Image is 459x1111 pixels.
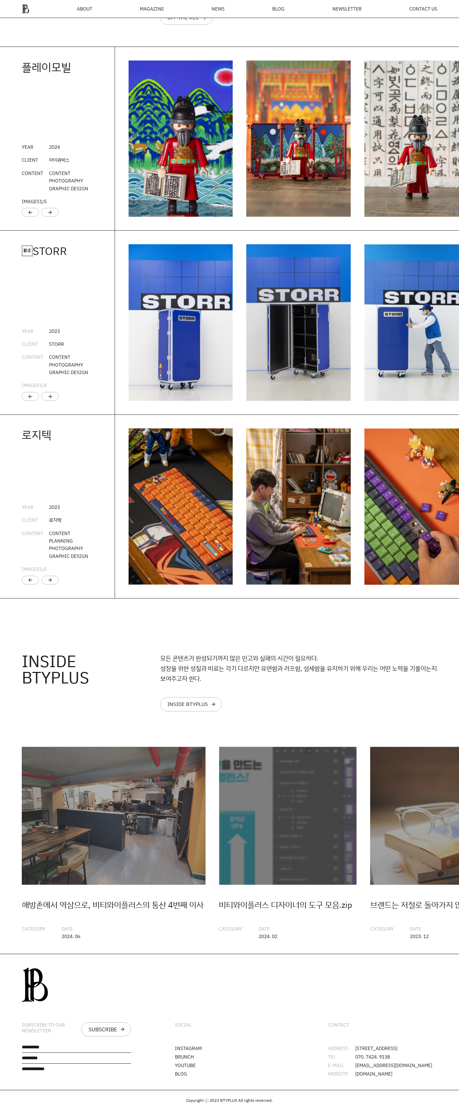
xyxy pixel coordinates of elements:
div: E-MAIL [328,1063,355,1068]
span: / [39,382,47,388]
div: CONTENT PHOTOGRAPHY GRAPHIC DESIGN [49,353,88,376]
span: / [39,566,47,573]
div: ADDRESS [328,1046,355,1051]
h4: STORR [22,244,93,258]
a: BLOG [273,6,285,11]
a: arrow_back [28,209,33,216]
div: Next slide [42,208,59,217]
span: ABOUT [77,6,92,11]
div: 로지텍 [49,517,61,524]
span: 2024. 02 [259,933,278,940]
img: ba379d5522eb3.png [22,4,29,14]
a: YOUTUBE [175,1062,196,1069]
span: DATE [259,925,275,933]
div: 비티와이플러스 디자이너의 도구 모음.zip [219,899,357,912]
a: CONTACT US [409,6,437,11]
a: 플레이모빌 [22,60,71,74]
span: 1 [39,198,42,205]
a: BRUNCH [175,1054,194,1060]
div: 2023 [49,327,60,335]
div: arrow_forward [120,1027,125,1032]
div: Previous slide [22,392,39,401]
div: MAGAZINE [140,6,164,11]
a: NEWSLETTER [332,6,362,11]
div: 아이큐박스 [49,156,69,164]
span: DATE [410,925,426,933]
a: NEWS [212,6,225,11]
img: 25aad7778d85e.jpg [246,61,350,217]
a: 1 / 6 [129,61,233,217]
div: OFF THE REC [167,15,199,20]
span: 2024. 06 [62,933,80,940]
a: arrow_forward [47,209,53,216]
img: 90ce9c79f66fa.jpg [246,244,350,401]
span: 2023. 12 [410,933,429,940]
div: SUBSCRIBE [88,1027,117,1032]
h3: INSIDE BTYPLUS [22,653,160,686]
a: 1 / 20 [22,747,206,940]
p: 모든 콘텐츠가 완성되기까지 많은 인고와 실패의 시간이 필요하다. 성장을 위한 성질과 비료는 각기 다르지만 유연함과 러프함, 섬세함을 유지하기 위해 우리는 어떤 노력을 기울이는... [160,653,437,684]
span: CATEGORY [219,925,243,933]
div: Next slide [42,576,59,585]
a: 2 / 6 [246,61,350,217]
span: [EMAIL_ADDRESS][DOMAIN_NAME] [355,1063,432,1068]
span: / [39,198,47,205]
div: CONTENT PLANNING PHOTOGRAPHY GRAPHIC DESIGN [49,530,93,561]
div: YEAR [22,327,49,335]
div: CONTENT [22,530,49,561]
div: arrow_forward [211,702,216,707]
div: STORR [49,340,64,348]
a: 202 [49,144,57,150]
span: CATEGORY [22,925,45,933]
div: INSIDE BTYPLUS [167,702,208,707]
div: Previous slide [22,576,39,585]
div: CLIENT [22,517,49,524]
a: 1 / 6 [129,429,233,585]
img: 0afca24db3087.png [22,968,48,1002]
a: YEAR [22,144,33,150]
div: arrow_forward [47,578,53,583]
a: 2 / 20 [219,747,357,940]
div: IMAGES [22,382,47,389]
span: 5 [44,566,47,573]
div: SUBSCRIBE TO OUR NEWSLETTER [22,1023,76,1034]
img: b90d33aa3f217.jpg [22,747,206,885]
a: CONTENTPHOTOGRAPHY [49,170,83,184]
div: IMAGES [22,566,47,573]
div: Next slide [42,392,59,401]
img: 8e9d2fd74972e.jpg [246,429,350,585]
img: 910360f2d195d.jpg [129,429,233,585]
div: GRAPHIC DESIGN [49,170,88,192]
span: 1 [39,382,42,388]
div: arrow_forward [47,394,53,399]
a: INSTAGRAM [175,1045,202,1052]
span: [DOMAIN_NAME] [355,1072,392,1077]
div: arrow_forward [201,15,207,20]
a: CONTENT [22,170,43,176]
div: WEBSITE [328,1072,355,1077]
div: arrow_back [28,578,33,583]
a: 1 / 5 [129,244,233,401]
span: 1 [39,566,42,573]
img: 26a5dc56f9a01.jpg [219,747,357,885]
span: 070. 7424. 9138 [355,1055,390,1060]
div: TEL [328,1055,355,1060]
span: 5 [44,198,47,205]
div: 4 [49,143,60,151]
div: SOCIAL [175,1023,192,1028]
div: YEAR [22,504,49,511]
span: 4 [44,382,47,388]
a: 2 / 5 [246,244,350,401]
div: CLIENT [22,340,49,348]
div: CONTENT [22,353,49,376]
span: DATE [62,925,78,933]
div: Previous slide [22,208,39,217]
img: 7f0cfcaecb423.jpg [129,61,233,217]
a: 로지텍 [22,428,51,442]
a: INSIDE BTYPLUSarrow_forward [160,697,222,712]
img: fbe851eee9348.jpg [129,244,233,401]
